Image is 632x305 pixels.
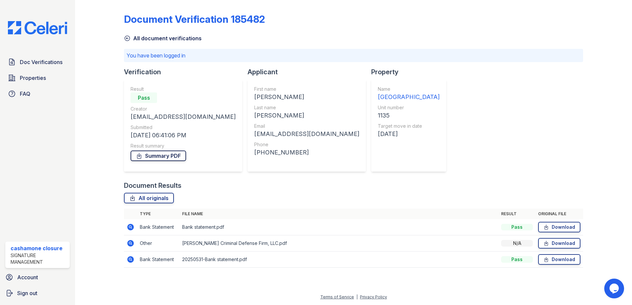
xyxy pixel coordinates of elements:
[501,240,533,247] div: N/A
[124,181,181,190] div: Document Results
[254,111,359,120] div: [PERSON_NAME]
[20,74,46,82] span: Properties
[131,112,236,121] div: [EMAIL_ADDRESS][DOMAIN_NAME]
[124,13,265,25] div: Document Verification 185482
[137,209,179,219] th: Type
[131,143,236,149] div: Result summary
[131,86,236,92] div: Result
[124,193,174,203] a: All originals
[3,21,72,34] img: CE_Logo_Blue-a8612792a0a2168367f1c8372b55b34899dd931a85d93a1a3d3e32e68fde9ad4.png
[498,209,535,219] th: Result
[254,86,359,92] div: First name
[254,129,359,139] div: [EMAIL_ADDRESS][DOMAIN_NAME]
[137,235,179,252] td: Other
[127,51,580,59] p: You have been logged in
[5,55,70,69] a: Doc Verifications
[378,123,440,129] div: Target move in date
[360,294,387,299] a: Privacy Policy
[378,104,440,111] div: Unit number
[501,256,533,263] div: Pass
[538,238,580,249] a: Download
[3,271,72,284] a: Account
[124,34,202,42] a: All document verifications
[124,67,248,77] div: Verification
[535,209,583,219] th: Original file
[5,71,70,85] a: Properties
[254,104,359,111] div: Last name
[17,273,38,281] span: Account
[371,67,452,77] div: Property
[3,287,72,300] a: Sign out
[17,289,37,297] span: Sign out
[254,148,359,157] div: [PHONE_NUMBER]
[131,151,186,161] a: Summary PDF
[248,67,371,77] div: Applicant
[11,244,67,252] div: cashamone closure
[254,141,359,148] div: Phone
[20,90,30,98] span: FAQ
[131,131,236,140] div: [DATE] 06:41:06 PM
[179,219,498,235] td: Bank statement.pdf
[179,252,498,268] td: 20250531-Bank statement.pdf
[254,92,359,102] div: [PERSON_NAME]
[131,92,157,103] div: Pass
[137,219,179,235] td: Bank Statement
[378,86,440,102] a: Name [GEOGRAPHIC_DATA]
[538,222,580,232] a: Download
[137,252,179,268] td: Bank Statement
[501,224,533,230] div: Pass
[378,92,440,102] div: [GEOGRAPHIC_DATA]
[131,124,236,131] div: Submitted
[254,123,359,129] div: Email
[378,129,440,139] div: [DATE]
[604,279,625,298] iframe: chat widget
[320,294,354,299] a: Terms of Service
[5,87,70,100] a: FAQ
[538,254,580,265] a: Download
[131,106,236,112] div: Creator
[356,294,358,299] div: |
[179,235,498,252] td: [PERSON_NAME] Criminal Defense Firm, LLC.pdf
[11,252,67,265] div: Signature Management
[20,58,62,66] span: Doc Verifications
[378,111,440,120] div: 1135
[179,209,498,219] th: File name
[378,86,440,92] div: Name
